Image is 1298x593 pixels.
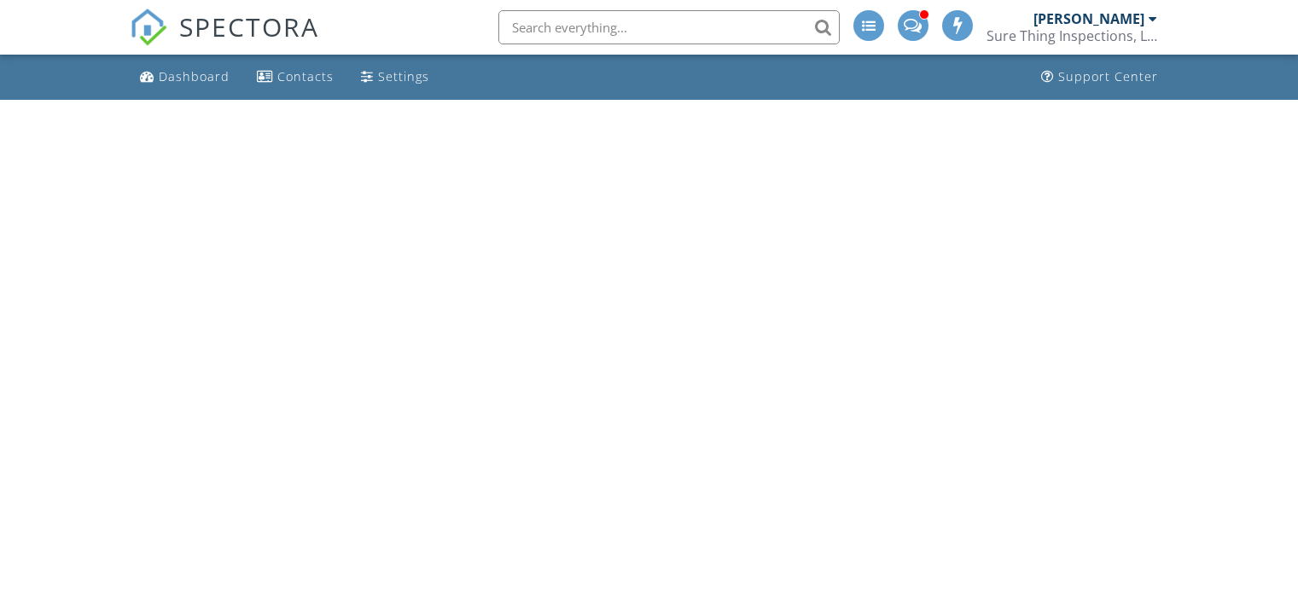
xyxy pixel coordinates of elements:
[159,68,230,84] div: Dashboard
[250,61,341,93] a: Contacts
[277,68,334,84] div: Contacts
[133,61,236,93] a: Dashboard
[378,68,429,84] div: Settings
[130,9,167,46] img: The Best Home Inspection Software - Spectora
[1034,61,1165,93] a: Support Center
[498,10,840,44] input: Search everything...
[354,61,436,93] a: Settings
[1033,10,1144,27] div: [PERSON_NAME]
[130,23,319,59] a: SPECTORA
[1058,68,1158,84] div: Support Center
[987,27,1157,44] div: Sure Thing Inspections, LLC
[179,9,319,44] span: SPECTORA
